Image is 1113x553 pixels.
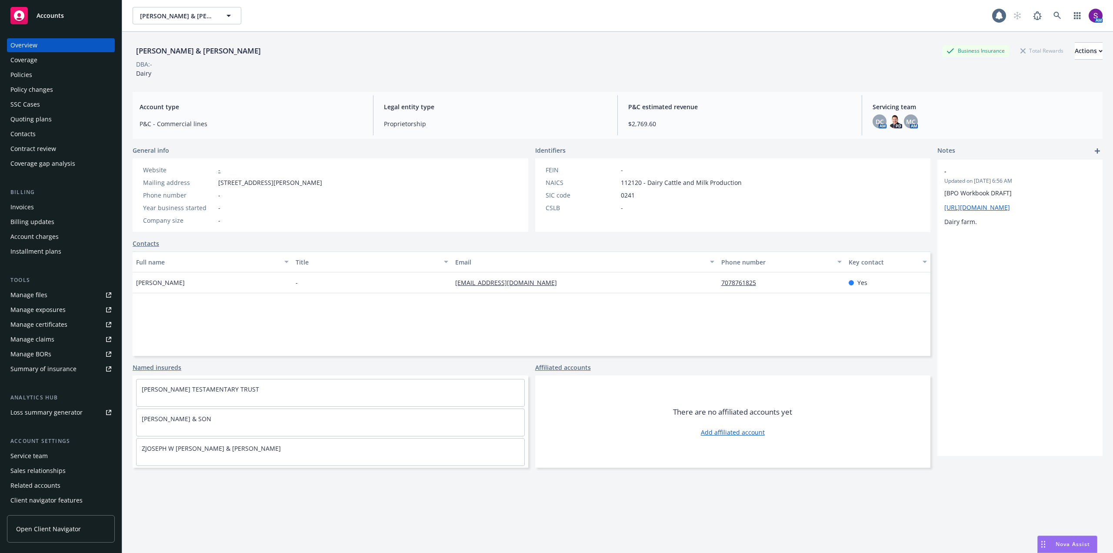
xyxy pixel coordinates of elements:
div: Tools [7,276,115,285]
div: SIC code [546,191,617,200]
div: Quoting plans [10,112,52,126]
a: Named insureds [133,363,181,372]
a: [PERSON_NAME] TESTAMENTARY TRUST [142,385,259,393]
div: Phone number [143,191,215,200]
a: [PERSON_NAME] & SON [142,415,211,423]
div: Account charges [10,230,59,244]
a: Installment plans [7,245,115,258]
span: - [944,167,1073,176]
span: - [296,278,298,287]
button: Email [452,251,718,272]
a: Billing updates [7,215,115,229]
div: Installment plans [10,245,61,258]
div: FEIN [546,165,617,174]
span: Legal entity type [384,102,607,111]
a: Contacts [7,127,115,141]
div: Contacts [10,127,36,141]
a: Sales relationships [7,464,115,478]
div: Business Insurance [942,45,1009,56]
div: Account settings [7,437,115,446]
a: - [218,166,220,174]
a: Coverage [7,53,115,67]
span: [STREET_ADDRESS][PERSON_NAME] [218,178,322,187]
div: Manage exposures [10,303,66,317]
span: P&C estimated revenue [628,102,851,111]
div: Coverage gap analysis [10,157,75,171]
a: Client navigator features [7,493,115,507]
button: Phone number [718,251,846,272]
a: Start snowing [1009,7,1026,24]
a: Loss summary generator [7,406,115,419]
span: There are no affiliated accounts yet [673,407,792,417]
a: Manage files [7,288,115,302]
span: - [218,216,220,225]
div: Website [143,165,215,174]
div: Service team [10,449,48,463]
a: Summary of insurance [7,362,115,376]
img: photo [888,114,902,128]
div: CSLB [546,203,617,212]
a: SSC Cases [7,97,115,111]
a: Switch app [1069,7,1086,24]
a: Policy changes [7,83,115,97]
span: Open Client Navigator [16,524,81,533]
span: DC [876,117,884,126]
a: Report a Bug [1029,7,1046,24]
span: MC [906,117,916,126]
div: Full name [136,258,279,267]
span: Dairy [136,69,151,77]
div: Mailing address [143,178,215,187]
a: Search [1049,7,1066,24]
a: Contract review [7,142,115,156]
p: [BPO Workbook DRAFT] [944,188,1096,198]
div: -Updated on [DATE] 6:56 AM[BPO Workbook DRAFT][URL][DOMAIN_NAME]Dairy farm. [937,160,1103,233]
span: P&C - Commercial lines [140,119,363,128]
div: Total Rewards [1016,45,1068,56]
a: ZJOSEPH W [PERSON_NAME] & [PERSON_NAME] [142,444,281,452]
div: Company size [143,216,215,225]
div: Drag to move [1038,536,1049,553]
button: [PERSON_NAME] & [PERSON_NAME] [133,7,241,24]
span: Proprietorship [384,119,607,128]
span: [PERSON_NAME] [136,278,185,287]
a: Policies [7,68,115,82]
a: Invoices [7,200,115,214]
a: 7078761825 [721,278,763,287]
div: Manage claims [10,332,54,346]
p: Dairy farm. [944,217,1096,226]
div: Billing [7,188,115,197]
a: Affiliated accounts [535,363,591,372]
a: [URL][DOMAIN_NAME] [944,203,1010,211]
div: SSC Cases [10,97,40,111]
div: Policies [10,68,32,82]
img: photo [1089,9,1103,23]
div: Key contact [849,258,917,267]
span: Accounts [37,12,64,19]
a: remove [1085,167,1096,177]
span: - [218,203,220,212]
a: Contacts [133,239,159,248]
a: [EMAIL_ADDRESS][DOMAIN_NAME] [455,278,564,287]
div: Manage files [10,288,47,302]
div: Coverage [10,53,37,67]
span: Identifiers [535,146,566,155]
button: Full name [133,251,292,272]
div: [PERSON_NAME] & [PERSON_NAME] [133,45,264,57]
span: - [218,191,220,200]
span: 0241 [621,191,635,200]
span: $2,769.60 [628,119,851,128]
div: Client navigator features [10,493,83,507]
div: Analytics hub [7,393,115,402]
div: Policy changes [10,83,53,97]
div: DBA: - [136,60,152,69]
button: Actions [1075,42,1103,60]
div: NAICS [546,178,617,187]
span: Yes [857,278,867,287]
span: Account type [140,102,363,111]
a: Manage exposures [7,303,115,317]
button: Nova Assist [1037,536,1097,553]
a: Quoting plans [7,112,115,126]
span: [PERSON_NAME] & [PERSON_NAME] [140,11,215,20]
div: Phone number [721,258,833,267]
a: add [1092,146,1103,156]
